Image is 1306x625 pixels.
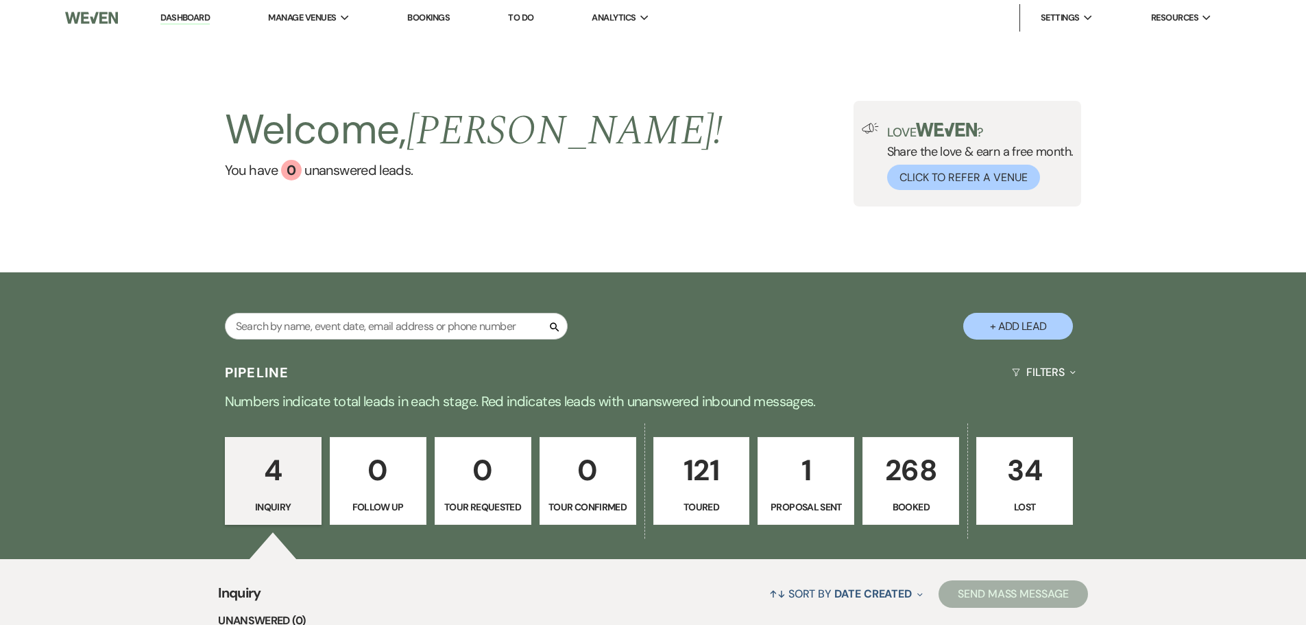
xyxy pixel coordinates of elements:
[758,437,854,525] a: 1Proposal Sent
[1006,354,1081,390] button: Filters
[234,499,313,515] p: Inquiry
[508,12,533,23] a: To Do
[976,437,1073,525] a: 34Lost
[1151,11,1198,25] span: Resources
[887,165,1040,190] button: Click to Refer a Venue
[548,447,627,493] p: 0
[985,447,1064,493] p: 34
[985,499,1064,515] p: Lost
[444,447,522,493] p: 0
[330,437,426,525] a: 0Follow Up
[444,499,522,515] p: Tour Requested
[225,363,289,382] h3: Pipeline
[407,99,723,163] span: [PERSON_NAME] !
[769,587,786,601] span: ↑↓
[225,313,568,340] input: Search by name, event date, email address or phone number
[939,580,1088,608] button: Send Mass Message
[862,123,879,134] img: loud-speaker-illustration.svg
[160,390,1147,412] p: Numbers indicate total leads in each stage. Red indicates leads with unanswered inbound messages.
[766,499,845,515] p: Proposal Sent
[1041,11,1080,25] span: Settings
[435,437,531,525] a: 0Tour Requested
[879,123,1074,190] div: Share the love & earn a free month.
[218,582,261,612] span: Inquiry
[592,11,636,25] span: Analytics
[764,576,928,612] button: Sort By Date Created
[225,160,723,180] a: You have 0 unanswered leads.
[871,447,950,493] p: 268
[160,12,210,25] a: Dashboard
[281,160,302,180] div: 0
[548,499,627,515] p: Tour Confirmed
[963,313,1073,340] button: + Add Lead
[268,11,336,25] span: Manage Venues
[662,447,741,493] p: 121
[916,123,977,137] img: weven-logo-green.svg
[339,447,418,493] p: 0
[407,12,450,23] a: Bookings
[662,499,741,515] p: Toured
[234,447,313,493] p: 4
[766,447,845,493] p: 1
[871,499,950,515] p: Booked
[540,437,636,525] a: 0Tour Confirmed
[225,437,322,525] a: 4Inquiry
[887,123,1074,139] p: Love ?
[653,437,750,525] a: 121Toured
[834,587,912,601] span: Date Created
[339,499,418,515] p: Follow Up
[862,437,959,525] a: 268Booked
[225,101,723,160] h2: Welcome,
[65,3,117,32] img: Weven Logo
